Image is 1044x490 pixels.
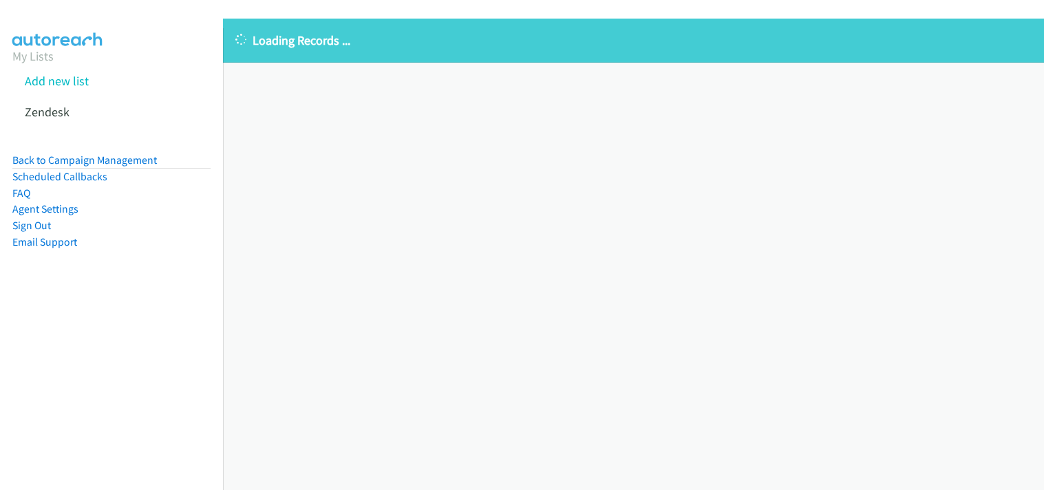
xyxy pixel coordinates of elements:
[12,187,30,200] a: FAQ
[12,170,107,183] a: Scheduled Callbacks
[25,73,89,89] a: Add new list
[12,219,51,232] a: Sign Out
[12,48,54,64] a: My Lists
[12,153,157,167] a: Back to Campaign Management
[12,202,78,215] a: Agent Settings
[25,104,70,120] a: Zendesk
[12,235,77,248] a: Email Support
[235,31,1032,50] p: Loading Records ...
